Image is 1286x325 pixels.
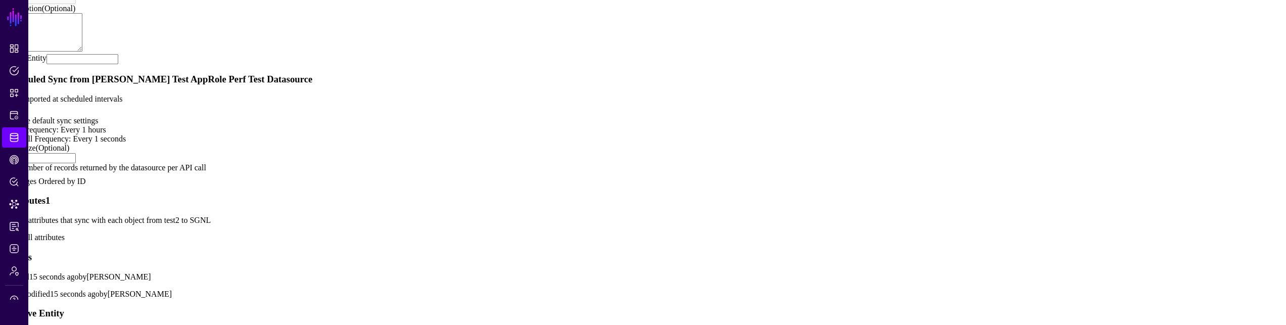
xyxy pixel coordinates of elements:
[45,195,50,206] span: 1
[36,144,70,152] span: (Optional)
[4,95,1282,104] p: Data imported at scheduled intervals
[9,66,19,76] span: Policies
[2,127,26,148] a: Identity Data Fabric
[2,83,26,103] a: Snippets
[9,155,19,165] span: CAEP Hub
[4,4,75,13] label: Description
[4,74,1282,85] h3: Scheduled Sync from [PERSON_NAME] Test AppRole Perf Test Datasource
[9,266,19,276] span: Admin
[9,110,19,120] span: Protected Systems
[4,54,46,62] label: Parent Entity
[4,163,1282,172] div: The number of records returned by the datasource per API call
[42,4,76,13] span: (Optional)
[2,194,26,214] a: Data Lens
[79,272,151,281] app-identifier: [PERSON_NAME]
[79,272,87,281] span: by
[100,290,108,298] span: by
[29,272,79,281] span: 15 seconds ago
[4,125,1282,144] div: Sync Frequency: Every 1 hours API Call Frequency: Every 1 seconds
[4,144,69,152] label: Page Size
[4,216,1282,225] p: Set the attributes that sync with each object from test2 to SGNL
[6,6,23,28] a: SGNL
[18,177,86,185] span: Pages Ordered by ID
[2,61,26,81] a: Policies
[2,105,26,125] a: Protected Systems
[9,199,19,209] span: Data Lens
[9,43,19,54] span: Dashboard
[2,216,26,237] a: Reports
[4,308,1282,319] h3: Remove Entity
[50,290,100,298] span: 15 seconds ago
[2,261,26,281] a: Admin
[2,38,26,59] a: Dashboard
[9,132,19,143] span: Identity Data Fabric
[9,221,19,231] span: Reports
[2,172,26,192] a: Policy Lens
[4,195,1282,206] div: Attributes
[4,233,65,242] a: Show all attributes
[4,252,1282,263] h3: Details
[9,177,19,187] span: Policy Lens
[100,290,172,298] app-identifier: [PERSON_NAME]
[2,150,26,170] a: CAEP Hub
[9,244,19,254] span: Logs
[9,88,19,98] span: Snippets
[2,239,26,259] a: Logs
[9,295,19,305] span: Support
[18,116,99,125] span: Use default sync settings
